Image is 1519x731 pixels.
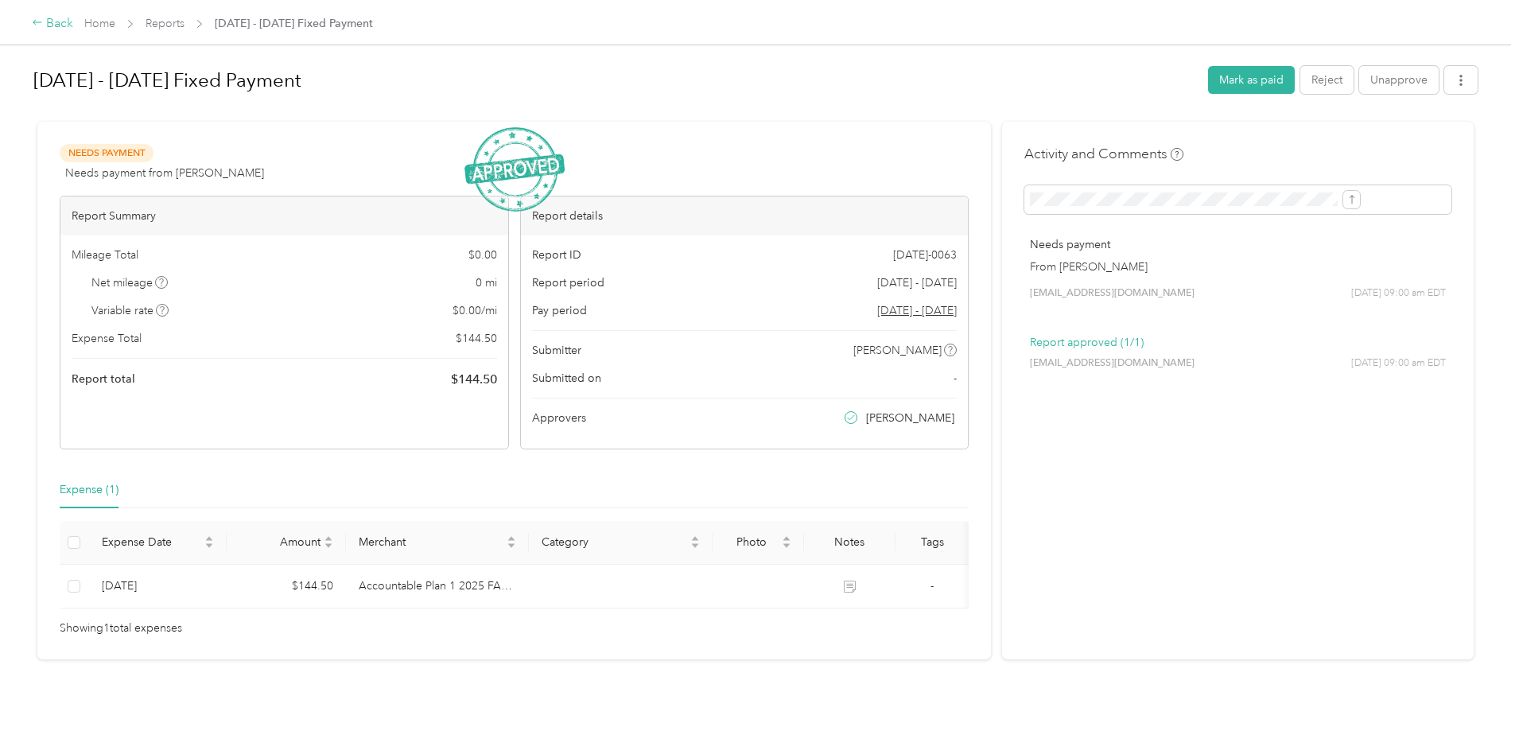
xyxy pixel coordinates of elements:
[453,302,497,319] span: $ 0.00 / mi
[91,274,169,291] span: Net mileage
[532,370,601,387] span: Submitted on
[1030,334,1446,351] p: Report approved (1/1)
[1030,356,1195,371] span: [EMAIL_ADDRESS][DOMAIN_NAME]
[895,565,969,609] td: -
[227,521,346,565] th: Amount
[1208,66,1295,94] button: Mark as paid
[456,330,497,347] span: $ 144.50
[893,247,957,263] span: [DATE]-0063
[60,196,508,235] div: Report Summary
[690,541,700,550] span: caret-down
[690,534,700,543] span: caret-up
[532,410,586,426] span: Approvers
[521,196,969,235] div: Report details
[227,565,346,609] td: $144.50
[532,302,587,319] span: Pay period
[346,521,530,565] th: Merchant
[1359,66,1439,94] button: Unapprove
[1351,286,1446,301] span: [DATE] 09:00 am EDT
[782,541,791,550] span: caret-down
[65,165,264,181] span: Needs payment from [PERSON_NAME]
[324,534,333,543] span: caret-up
[1351,356,1446,371] span: [DATE] 09:00 am EDT
[908,535,956,549] div: Tags
[532,247,581,263] span: Report ID
[877,302,957,319] span: Go to pay period
[782,534,791,543] span: caret-up
[1300,66,1354,94] button: Reject
[146,17,185,30] a: Reports
[866,410,954,426] span: [PERSON_NAME]
[725,535,779,549] span: Photo
[32,14,73,33] div: Back
[1030,259,1446,275] p: From [PERSON_NAME]
[91,302,169,319] span: Variable rate
[1430,642,1519,731] iframe: Everlance-gr Chat Button Frame
[60,144,153,162] span: Needs Payment
[204,541,214,550] span: caret-down
[102,535,201,549] span: Expense Date
[72,330,142,347] span: Expense Total
[877,274,957,291] span: [DATE] - [DATE]
[507,534,516,543] span: caret-up
[84,17,115,30] a: Home
[476,274,497,291] span: 0 mi
[359,535,504,549] span: Merchant
[1030,236,1446,253] p: Needs payment
[895,521,969,565] th: Tags
[60,481,118,499] div: Expense (1)
[324,541,333,550] span: caret-down
[954,370,957,387] span: -
[451,370,497,389] span: $ 144.50
[507,541,516,550] span: caret-down
[60,620,182,637] span: Showing 1 total expenses
[204,534,214,543] span: caret-up
[804,521,895,565] th: Notes
[1024,144,1183,164] h4: Activity and Comments
[72,247,138,263] span: Mileage Total
[346,565,530,609] td: Accountable Plan 1 2025 FAVR program
[72,371,135,387] span: Report total
[529,521,713,565] th: Category
[89,565,227,609] td: 9-2-2025
[464,127,565,212] img: ApprovedStamp
[1030,286,1195,301] span: [EMAIL_ADDRESS][DOMAIN_NAME]
[532,274,604,291] span: Report period
[468,247,497,263] span: $ 0.00
[33,61,1197,99] h1: Aug 24 - 30, 2025 Fixed Payment
[532,342,581,359] span: Submitter
[215,15,373,32] span: [DATE] - [DATE] Fixed Payment
[89,521,227,565] th: Expense Date
[713,521,804,565] th: Photo
[853,342,942,359] span: [PERSON_NAME]
[239,535,321,549] span: Amount
[930,579,934,593] span: -
[542,535,687,549] span: Category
